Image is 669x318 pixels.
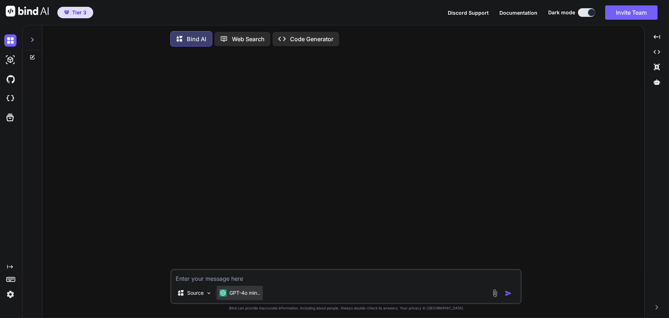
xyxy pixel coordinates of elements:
[548,9,575,16] span: Dark mode
[64,10,69,15] img: premium
[57,7,93,18] button: premiumTier 3
[4,54,16,66] img: darkAi-studio
[206,290,212,296] img: Pick Models
[499,9,537,16] button: Documentation
[6,6,49,16] img: Bind AI
[491,289,499,297] img: attachment
[187,35,206,43] p: Bind AI
[505,290,512,297] img: icon
[499,10,537,16] span: Documentation
[605,5,658,20] button: Invite Team
[219,289,227,297] img: GPT-4o mini
[229,289,260,297] p: GPT-4o min..
[4,92,16,105] img: cloudideIcon
[170,305,522,311] p: Bind can provide inaccurate information, including about people. Always double-check its answers....
[232,35,265,43] p: Web Search
[187,289,204,297] p: Source
[448,10,489,16] span: Discord Support
[290,35,333,43] p: Code Generator
[4,73,16,85] img: githubDark
[4,288,16,300] img: settings
[448,9,489,16] button: Discord Support
[72,9,86,16] span: Tier 3
[4,34,16,47] img: darkChat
